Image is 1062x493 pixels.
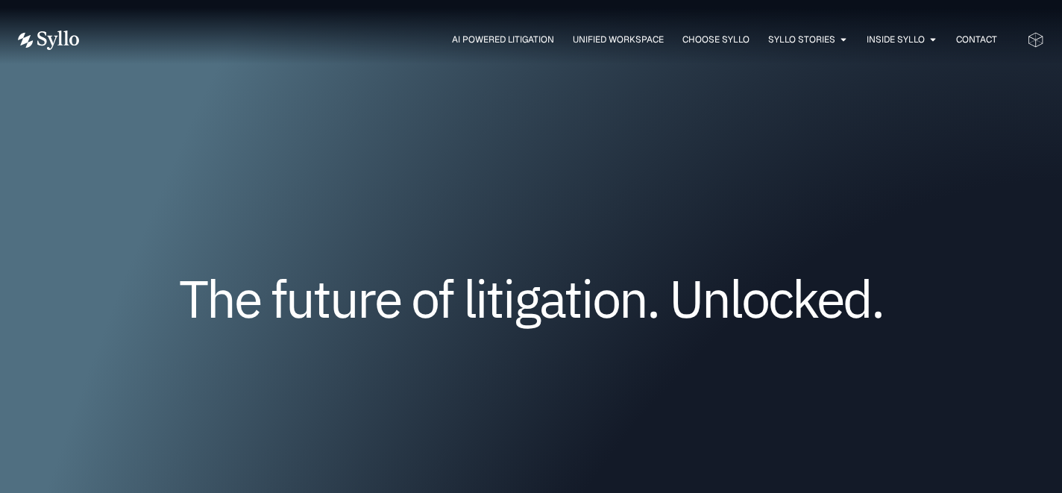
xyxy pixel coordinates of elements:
a: Unified Workspace [573,33,664,46]
nav: Menu [109,33,997,47]
div: Menu Toggle [109,33,997,47]
img: Vector [18,31,79,50]
h1: The future of litigation. Unlocked. [107,274,955,323]
a: Choose Syllo [682,33,750,46]
a: Syllo Stories [768,33,835,46]
a: Contact [956,33,997,46]
a: AI Powered Litigation [452,33,554,46]
a: Inside Syllo [867,33,925,46]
